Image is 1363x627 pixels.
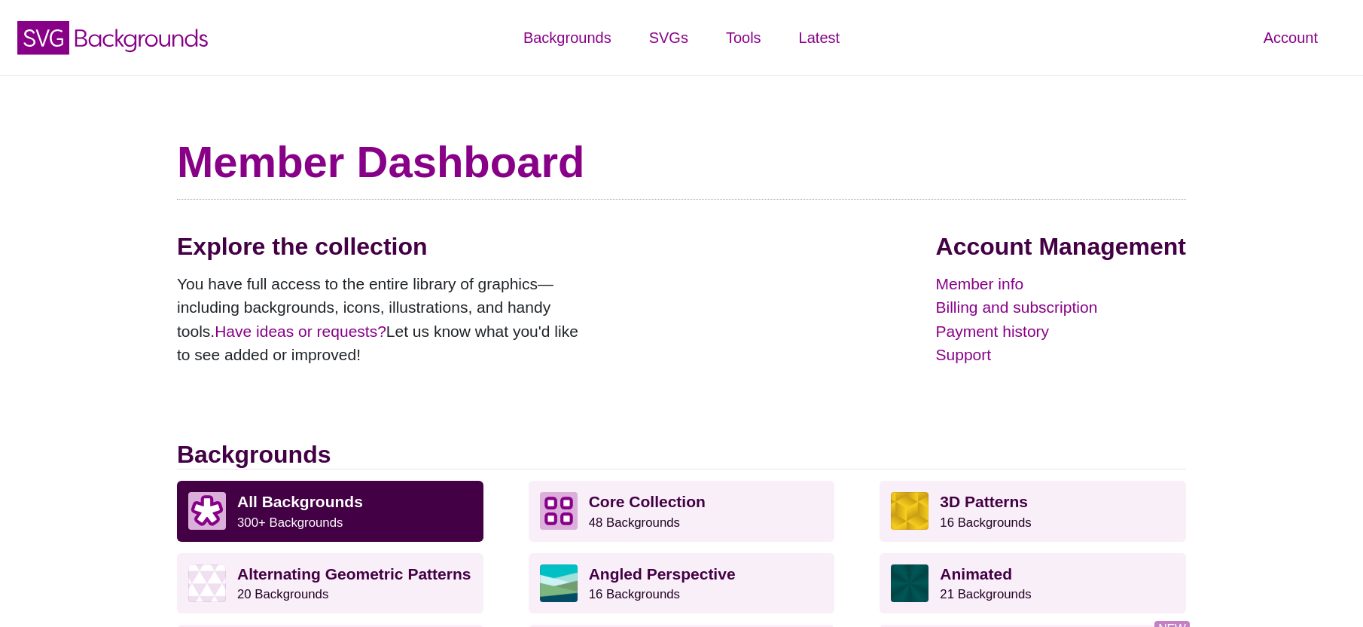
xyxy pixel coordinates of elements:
a: Support [936,343,1186,367]
strong: 3D Patterns [940,493,1028,510]
a: Billing and subscription [936,295,1186,320]
strong: Animated [940,565,1012,583]
small: 48 Backgrounds [589,515,680,530]
a: All Backgrounds 300+ Backgrounds [177,481,483,541]
a: Have ideas or requests? [215,323,386,340]
a: Alternating Geometric Patterns20 Backgrounds [177,553,483,613]
p: You have full access to the entire library of graphics—including backgrounds, icons, illustration... [177,272,591,367]
a: Core Collection 48 Backgrounds [529,481,835,541]
h2: Explore the collection [177,232,591,261]
small: 20 Backgrounds [237,587,328,601]
a: Backgrounds [505,15,630,60]
img: abstract landscape with sky mountains and water [540,564,578,602]
img: light purple and white alternating triangle pattern [188,564,226,602]
a: Tools [707,15,780,60]
img: green rave light effect animated background [891,564,928,602]
a: Latest [780,15,858,60]
strong: Alternating Geometric Patterns [237,565,471,583]
strong: All Backgrounds [237,493,363,510]
small: 16 Backgrounds [589,587,680,601]
a: Angled Perspective16 Backgrounds [529,553,835,613]
small: 300+ Backgrounds [237,515,343,530]
a: SVGs [630,15,707,60]
img: fancy golden cube pattern [891,492,928,530]
a: Payment history [936,320,1186,344]
a: Animated21 Backgrounds [880,553,1186,613]
strong: Core Collection [589,493,706,510]
small: 21 Backgrounds [940,587,1031,601]
a: Account [1245,15,1337,60]
strong: Angled Perspective [589,565,736,583]
a: 3D Patterns16 Backgrounds [880,481,1186,541]
small: 16 Backgrounds [940,515,1031,530]
a: Member info [936,272,1186,296]
h2: Backgrounds [177,440,1186,469]
h2: Account Management [936,232,1186,261]
h1: Member Dashboard [177,136,1186,188]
